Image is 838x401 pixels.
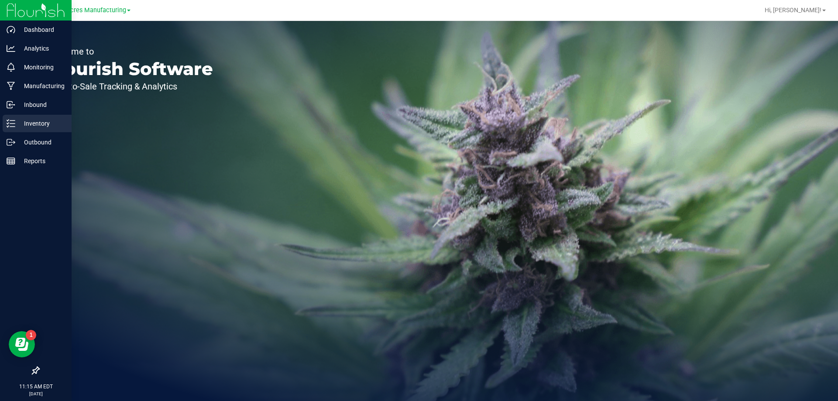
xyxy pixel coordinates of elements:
[15,24,68,35] p: Dashboard
[47,82,213,91] p: Seed-to-Sale Tracking & Analytics
[15,62,68,72] p: Monitoring
[26,330,36,340] iframe: Resource center unread badge
[7,100,15,109] inline-svg: Inbound
[15,137,68,147] p: Outbound
[7,157,15,165] inline-svg: Reports
[7,25,15,34] inline-svg: Dashboard
[15,118,68,129] p: Inventory
[9,331,35,357] iframe: Resource center
[7,138,15,147] inline-svg: Outbound
[15,156,68,166] p: Reports
[7,119,15,128] inline-svg: Inventory
[4,391,68,397] p: [DATE]
[7,44,15,53] inline-svg: Analytics
[765,7,821,14] span: Hi, [PERSON_NAME]!
[4,383,68,391] p: 11:15 AM EDT
[15,43,68,54] p: Analytics
[47,47,213,56] p: Welcome to
[15,99,68,110] p: Inbound
[7,82,15,90] inline-svg: Manufacturing
[48,7,126,14] span: Green Acres Manufacturing
[15,81,68,91] p: Manufacturing
[47,60,213,78] p: Flourish Software
[7,63,15,72] inline-svg: Monitoring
